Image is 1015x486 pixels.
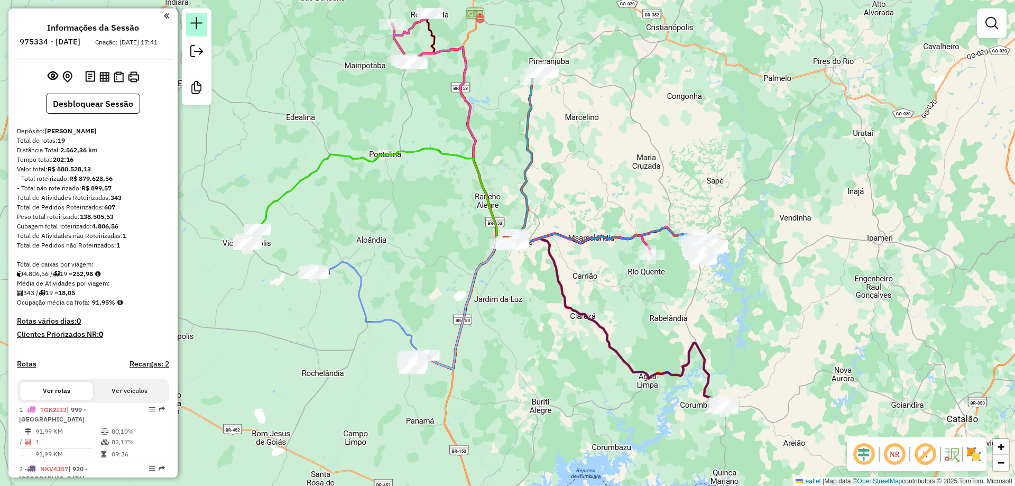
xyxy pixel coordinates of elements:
strong: 0 [77,316,81,326]
span: − [998,456,1004,469]
i: Total de rotas [53,271,60,277]
em: Opções [149,406,155,412]
strong: 138.505,53 [80,213,114,221]
strong: 18,05 [58,289,75,297]
i: % de utilização da cubagem [101,439,109,445]
strong: [PERSON_NAME] [45,127,96,135]
div: Total de Atividades Roteirizadas: [17,193,169,203]
h4: Rotas vários dias: [17,317,169,326]
a: Zoom in [993,439,1009,455]
strong: 252,98 [72,270,93,278]
i: % de utilização do peso [101,428,109,435]
h4: Informações da Sessão [47,23,139,33]
i: Meta Caixas/viagem: 1,00 Diferença: 251,98 [95,271,100,277]
div: Total de rotas: [17,136,169,145]
strong: 4.806,56 [92,222,118,230]
em: Opções [149,465,155,472]
button: Exibir sessão original [45,68,60,85]
td: 80,10% [111,426,164,437]
div: Total de Pedidos Roteirizados: [17,203,169,212]
a: OpenStreetMap [857,478,902,485]
i: Total de Atividades [25,439,31,445]
span: 2 - [19,465,88,482]
td: / [19,437,24,447]
button: Logs desbloquear sessão [83,69,97,85]
td: = [19,449,24,460]
strong: 0 [99,329,103,339]
strong: R$ 880.528,13 [48,165,91,173]
a: Clique aqui para minimizar o painel [164,10,169,22]
h6: 975334 - [DATE] [20,37,80,47]
span: | [823,478,824,485]
div: - Total não roteirizado: [17,184,169,193]
a: Leaflet [796,478,821,485]
h4: Recargas: 2 [130,360,169,369]
span: Exibir rótulo [912,442,938,467]
a: Exportar sessão [186,41,207,65]
div: Map data © contributors,© 2025 TomTom, Microsoft [793,477,1015,486]
span: Ocultar NR [882,442,907,467]
button: Ver rotas [20,382,93,400]
td: 1 [35,437,100,447]
strong: 1 [116,241,120,249]
i: Distância Total [25,428,31,435]
strong: 19 [58,136,65,144]
div: Depósito: [17,126,169,136]
button: Desbloquear Sessão [46,94,140,114]
td: 82,17% [111,437,164,447]
strong: 91,95% [92,298,115,306]
strong: 607 [104,203,115,211]
strong: 343 [110,194,122,201]
strong: 202:16 [53,155,73,163]
a: Zoom out [993,455,1009,471]
div: 4.806,56 / 19 = [17,269,169,279]
span: Ocultar deslocamento [851,442,876,467]
img: Piracanjuba/Prof. Jamil [466,6,485,25]
div: Peso total roteirizado: [17,212,169,222]
span: TGK2I33 [40,406,67,414]
em: Rota exportada [159,465,165,472]
strong: R$ 879.628,56 [69,175,113,182]
td: 09:36 [111,449,164,460]
button: Centralizar mapa no depósito ou ponto de apoio [60,69,75,85]
em: Média calculada utilizando a maior ocupação (%Peso ou %Cubagem) de cada rota da sessão. Rotas cro... [117,299,123,306]
td: 91,99 KM [35,449,100,460]
a: Exibir filtros [981,13,1002,34]
div: Atividade não roteirizada - EMPORIO JL [490,239,516,249]
a: Criar modelo [186,77,207,101]
span: Ocupação média da frota: [17,298,90,306]
i: Tempo total em rota [101,451,106,457]
td: 91,99 KM [35,426,100,437]
a: Rotas [17,360,36,369]
div: Criação: [DATE] 17:41 [91,38,162,47]
strong: 2.562,36 km [60,146,98,154]
div: - Total roteirizado: [17,174,169,184]
img: Exibir/Ocultar setores [965,446,982,463]
em: Rota exportada [159,406,165,412]
i: Cubagem total roteirizado [17,271,23,277]
button: Visualizar relatório de Roteirização [97,69,112,84]
div: Cubagem total roteirizado: [17,222,169,231]
i: Total de Atividades [17,290,23,296]
div: Média de Atividades por viagem: [17,279,169,288]
h4: Clientes Priorizados NR: [17,330,169,339]
span: 1 - [19,406,86,423]
img: Pereira [501,236,514,250]
strong: R$ 899,57 [81,184,112,192]
div: Valor total: [17,164,169,174]
div: 343 / 19 = [17,288,169,298]
button: Imprimir Rotas [126,69,141,85]
div: Total de Atividades não Roteirizadas: [17,231,169,241]
span: NKV4J57 [40,465,68,473]
span: | 999 - [GEOGRAPHIC_DATA] [19,406,86,423]
span: + [998,440,1004,453]
button: Visualizar Romaneio [112,69,126,85]
div: Total de Pedidos não Roteirizados: [17,241,169,250]
div: Tempo total: [17,155,169,164]
i: Total de rotas [39,290,45,296]
strong: 1 [123,232,126,240]
div: Distância Total: [17,145,169,155]
div: Total de caixas por viagem: [17,260,169,269]
button: Ver veículos [93,382,166,400]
